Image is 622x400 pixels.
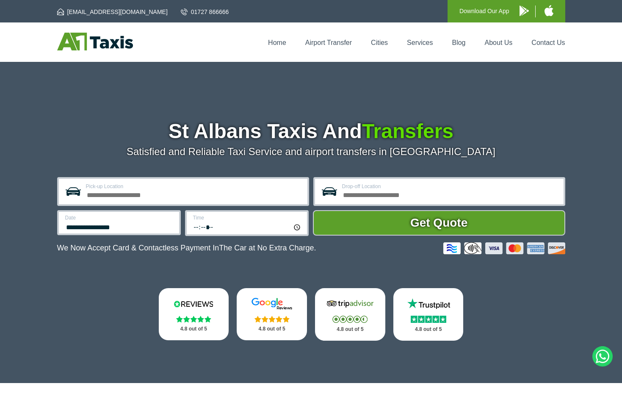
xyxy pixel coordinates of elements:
[246,324,298,334] p: 4.8 out of 5
[315,288,385,341] a: Tripadvisor Stars 4.8 out of 5
[324,324,376,335] p: 4.8 out of 5
[237,288,307,340] a: Google Stars 4.8 out of 5
[403,324,454,335] p: 4.8 out of 5
[57,244,316,253] p: We Now Accept Card & Contactless Payment In
[452,39,465,46] a: Blog
[531,39,565,46] a: Contact Us
[57,8,168,16] a: [EMAIL_ADDRESS][DOMAIN_NAME]
[403,297,454,310] img: Trustpilot
[411,316,446,323] img: Stars
[393,288,464,341] a: Trustpilot Stars 4.8 out of 5
[254,316,290,322] img: Stars
[159,288,229,340] a: Reviews.io Stars 4.8 out of 5
[86,184,302,189] label: Pick-up Location
[305,39,352,46] a: Airport Transfer
[193,215,302,220] label: Time
[371,39,388,46] a: Cities
[176,316,211,322] img: Stars
[168,297,219,310] img: Reviews.io
[332,316,368,323] img: Stars
[57,33,133,50] img: A1 Taxis St Albans LTD
[313,210,565,236] button: Get Quote
[342,184,558,189] label: Drop-off Location
[181,8,229,16] a: 01727 866666
[57,121,565,142] h1: St Albans Taxis And
[268,39,286,46] a: Home
[443,242,565,254] img: Credit And Debit Cards
[65,215,174,220] label: Date
[168,324,220,334] p: 4.8 out of 5
[325,297,376,310] img: Tripadvisor
[362,120,453,142] span: Transfers
[485,39,513,46] a: About Us
[57,146,565,158] p: Satisfied and Reliable Taxi Service and airport transfers in [GEOGRAPHIC_DATA]
[459,6,509,17] p: Download Our App
[407,39,433,46] a: Services
[219,244,316,252] span: The Car at No Extra Charge.
[520,6,529,16] img: A1 Taxis Android App
[545,5,553,16] img: A1 Taxis iPhone App
[246,297,297,310] img: Google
